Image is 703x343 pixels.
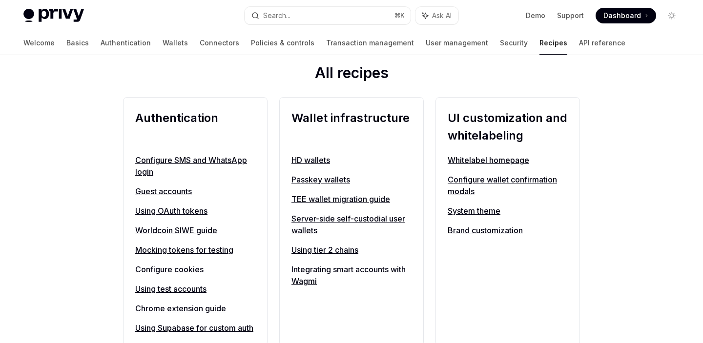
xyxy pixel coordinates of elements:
a: Connectors [200,31,239,55]
a: Configure SMS and WhatsApp login [135,154,255,178]
a: User management [426,31,488,55]
a: Using tier 2 chains [291,244,412,256]
a: Guest accounts [135,185,255,197]
a: Wallets [163,31,188,55]
a: Configure cookies [135,263,255,275]
button: Search...⌘K [245,7,410,24]
a: Welcome [23,31,55,55]
a: Worldcoin SIWE guide [135,224,255,236]
h2: UI customization and whitelabeling [448,109,568,144]
a: Transaction management [326,31,414,55]
a: System theme [448,205,568,217]
a: Security [500,31,528,55]
a: Using Supabase for custom auth [135,322,255,334]
a: Chrome extension guide [135,303,255,314]
h2: Authentication [135,109,255,144]
img: light logo [23,9,84,22]
span: Ask AI [432,11,452,20]
a: Passkey wallets [291,174,412,185]
button: Ask AI [415,7,458,24]
a: Mocking tokens for testing [135,244,255,256]
a: Server-side self-custodial user wallets [291,213,412,236]
a: Authentication [101,31,151,55]
a: Demo [526,11,545,20]
a: Brand customization [448,224,568,236]
a: Basics [66,31,89,55]
span: Dashboard [603,11,641,20]
a: Recipes [539,31,567,55]
a: Configure wallet confirmation modals [448,174,568,197]
button: Toggle dark mode [664,8,680,23]
a: Dashboard [596,8,656,23]
a: Support [557,11,584,20]
a: Policies & controls [251,31,314,55]
h2: All recipes [123,64,580,85]
div: Search... [263,10,290,21]
h2: Wallet infrastructure [291,109,412,144]
a: Using test accounts [135,283,255,295]
a: Integrating smart accounts with Wagmi [291,263,412,287]
a: Using OAuth tokens [135,205,255,217]
a: HD wallets [291,154,412,166]
a: TEE wallet migration guide [291,193,412,205]
span: ⌘ K [394,12,405,20]
a: API reference [579,31,625,55]
a: Whitelabel homepage [448,154,568,166]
